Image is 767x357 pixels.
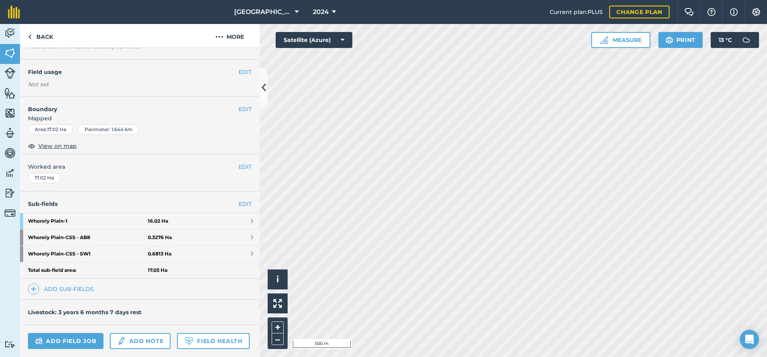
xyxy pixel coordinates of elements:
button: – [272,333,284,345]
img: svg+xml;base64,PD94bWwgdmVyc2lvbj0iMS4wIiBlbmNvZGluZz0idXRmLTgiPz4KPCEtLSBHZW5lcmF0b3I6IEFkb2JlIE... [4,341,16,348]
img: svg+xml;base64,PHN2ZyB4bWxucz0iaHR0cDovL3d3dy53My5vcmcvMjAwMC9zdmciIHdpZHRoPSIxNCIgaGVpZ2h0PSIyNC... [31,284,36,294]
span: [GEOGRAPHIC_DATA] [234,7,292,17]
a: Add field job [28,333,103,349]
div: Not set [28,80,252,88]
span: 2024 [313,7,329,17]
span: Worked area [28,162,252,171]
strong: 0.6813 Ha [148,251,171,257]
a: Whorely Plain-CSS - SW10.6813 Ha [20,246,260,262]
div: Perimeter : 1.644 km [78,124,139,135]
strong: Whorely Plain - CSS - SW1 [28,246,148,262]
button: Measure [591,32,650,48]
img: svg+xml;base64,PD94bWwgdmVyc2lvbj0iMS4wIiBlbmNvZGluZz0idXRmLTgiPz4KPCEtLSBHZW5lcmF0b3I6IEFkb2JlIE... [4,207,16,219]
span: Current plan : PLUS [550,8,603,16]
button: 13 °C [711,32,759,48]
a: EDIT [238,199,252,208]
img: svg+xml;base64,PHN2ZyB4bWxucz0iaHR0cDovL3d3dy53My5vcmcvMjAwMC9zdmciIHdpZHRoPSIxOCIgaGVpZ2h0PSIyNC... [28,141,35,151]
a: Change plan [609,6,670,18]
img: svg+xml;base64,PD94bWwgdmVyc2lvbj0iMS4wIiBlbmNvZGluZz0idXRmLTgiPz4KPCEtLSBHZW5lcmF0b3I6IEFkb2JlIE... [4,127,16,139]
strong: Total sub-field area: [28,267,148,273]
button: EDIT [238,68,252,76]
strong: Whorely Plain - CSS - AB8 [28,229,148,245]
strong: 0.3276 Ha [148,234,172,241]
button: Satellite (Azure) [276,32,352,48]
div: 17.02 Ha [28,173,61,183]
span: View on map [38,142,77,150]
button: View on map [28,141,77,151]
img: Ruler icon [600,36,608,44]
h4: Livestock: 3 years 6 months 7 days rest [28,309,141,316]
img: svg+xml;base64,PD94bWwgdmVyc2lvbj0iMS4wIiBlbmNvZGluZz0idXRmLTgiPz4KPCEtLSBHZW5lcmF0b3I6IEFkb2JlIE... [4,27,16,39]
img: svg+xml;base64,PD94bWwgdmVyc2lvbj0iMS4wIiBlbmNvZGluZz0idXRmLTgiPz4KPCEtLSBHZW5lcmF0b3I6IEFkb2JlIE... [35,336,43,346]
img: svg+xml;base64,PHN2ZyB4bWxucz0iaHR0cDovL3d3dy53My5vcmcvMjAwMC9zdmciIHdpZHRoPSIxNyIgaGVpZ2h0PSIxNy... [730,7,738,17]
img: Four arrows, one pointing top left, one top right, one bottom right and the last bottom left [273,299,282,308]
a: Add note [110,333,171,349]
img: svg+xml;base64,PHN2ZyB4bWxucz0iaHR0cDovL3d3dy53My5vcmcvMjAwMC9zdmciIHdpZHRoPSIxOSIgaGVpZ2h0PSIyNC... [666,35,673,45]
h4: Field usage [28,68,238,76]
img: svg+xml;base64,PD94bWwgdmVyc2lvbj0iMS4wIiBlbmNvZGluZz0idXRmLTgiPz4KPCEtLSBHZW5lcmF0b3I6IEFkb2JlIE... [4,167,16,179]
img: A question mark icon [707,8,716,16]
img: svg+xml;base64,PD94bWwgdmVyc2lvbj0iMS4wIiBlbmNvZGluZz0idXRmLTgiPz4KPCEtLSBHZW5lcmF0b3I6IEFkb2JlIE... [4,147,16,159]
img: svg+xml;base64,PD94bWwgdmVyc2lvbj0iMS4wIiBlbmNvZGluZz0idXRmLTgiPz4KPCEtLSBHZW5lcmF0b3I6IEFkb2JlIE... [4,68,16,79]
img: svg+xml;base64,PHN2ZyB4bWxucz0iaHR0cDovL3d3dy53My5vcmcvMjAwMC9zdmciIHdpZHRoPSI1NiIgaGVpZ2h0PSI2MC... [4,47,16,59]
img: Two speech bubbles overlapping with the left bubble in the forefront [684,8,694,16]
button: + [272,321,284,333]
span: i [276,274,279,284]
h4: Sub-fields [20,199,260,208]
strong: Whorely Plain - 1 [28,213,148,229]
button: EDIT [238,105,252,114]
strong: 16.02 Ha [148,218,168,224]
a: Whorely Plain-CSS - AB80.3276 Ha [20,229,260,245]
img: fieldmargin Logo [8,6,20,18]
h4: Boundary [20,97,238,114]
strong: 17.03 Ha [148,267,167,273]
button: Print [658,32,703,48]
img: svg+xml;base64,PHN2ZyB4bWxucz0iaHR0cDovL3d3dy53My5vcmcvMjAwMC9zdmciIHdpZHRoPSI1NiIgaGVpZ2h0PSI2MC... [4,87,16,99]
div: Area : 17.02 Ha [28,124,73,135]
span: 13 ° C [719,32,732,48]
a: Whorely Plain-116.02 Ha [20,213,260,229]
img: svg+xml;base64,PD94bWwgdmVyc2lvbj0iMS4wIiBlbmNvZGluZz0idXRmLTgiPz4KPCEtLSBHZW5lcmF0b3I6IEFkb2JlIE... [738,32,754,48]
a: Back [20,24,61,48]
a: Field Health [177,333,249,349]
button: EDIT [238,162,252,171]
span: Mapped [20,114,260,123]
img: svg+xml;base64,PD94bWwgdmVyc2lvbj0iMS4wIiBlbmNvZGluZz0idXRmLTgiPz4KPCEtLSBHZW5lcmF0b3I6IEFkb2JlIE... [117,336,126,346]
img: svg+xml;base64,PHN2ZyB4bWxucz0iaHR0cDovL3d3dy53My5vcmcvMjAwMC9zdmciIHdpZHRoPSI5IiBoZWlnaHQ9IjI0Ii... [28,32,32,42]
img: svg+xml;base64,PD94bWwgdmVyc2lvbj0iMS4wIiBlbmNvZGluZz0idXRmLTgiPz4KPCEtLSBHZW5lcmF0b3I6IEFkb2JlIE... [4,187,16,199]
button: More [200,24,260,48]
button: i [268,269,288,289]
div: Open Intercom Messenger [740,330,759,349]
img: A cog icon [751,8,761,16]
img: svg+xml;base64,PHN2ZyB4bWxucz0iaHR0cDovL3d3dy53My5vcmcvMjAwMC9zdmciIHdpZHRoPSIyMCIgaGVpZ2h0PSIyNC... [215,32,223,42]
img: svg+xml;base64,PHN2ZyB4bWxucz0iaHR0cDovL3d3dy53My5vcmcvMjAwMC9zdmciIHdpZHRoPSI1NiIgaGVpZ2h0PSI2MC... [4,107,16,119]
a: Add sub-fields [28,283,97,295]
